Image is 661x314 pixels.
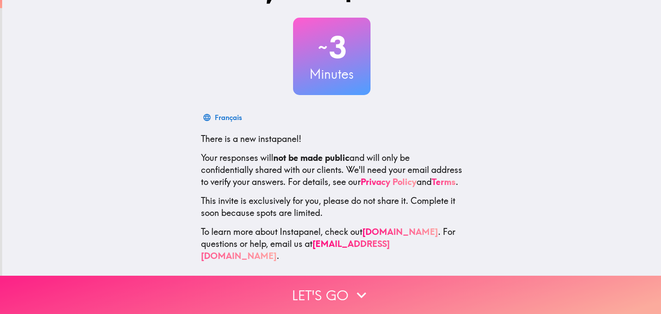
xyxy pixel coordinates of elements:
[361,176,417,187] a: Privacy Policy
[293,30,371,65] h2: 3
[362,226,438,237] a: [DOMAIN_NAME]
[201,226,463,262] p: To learn more about Instapanel, check out . For questions or help, email us at .
[273,152,349,163] b: not be made public
[432,176,456,187] a: Terms
[201,195,463,219] p: This invite is exclusively for you, please do not share it. Complete it soon because spots are li...
[201,109,245,126] button: Français
[201,133,301,144] span: There is a new instapanel!
[201,152,463,188] p: Your responses will and will only be confidentially shared with our clients. We'll need your emai...
[317,34,329,60] span: ~
[215,111,242,123] div: Français
[201,238,390,261] a: [EMAIL_ADDRESS][DOMAIN_NAME]
[293,65,371,83] h3: Minutes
